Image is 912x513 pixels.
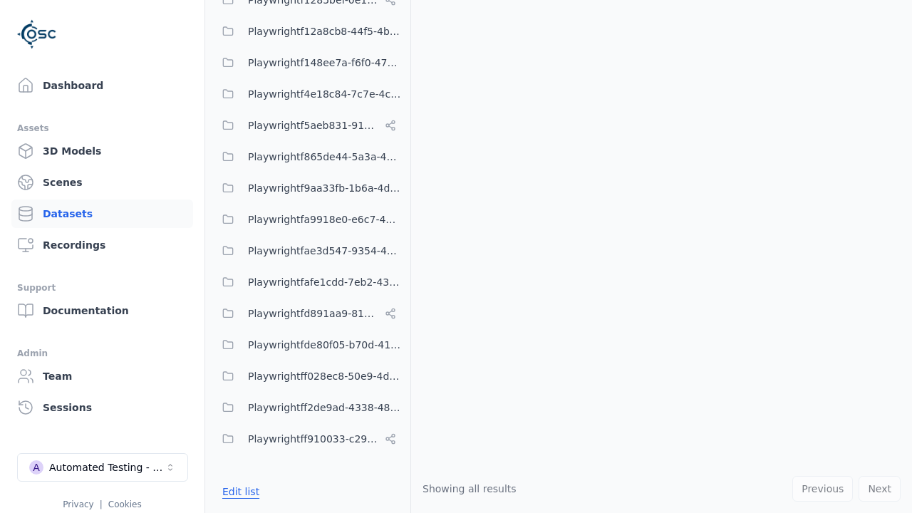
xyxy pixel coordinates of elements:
[248,54,402,71] span: Playwrightf148ee7a-f6f0-478b-8659-42bd4a5eac88
[11,71,193,100] a: Dashboard
[11,168,193,197] a: Scenes
[248,211,402,228] span: Playwrightfa9918e0-e6c7-48e0-9ade-ec9b0f0d9008
[248,368,402,385] span: Playwrightff028ec8-50e9-4dd8-81bd-941bca1e104f
[214,268,402,296] button: Playwrightfafe1cdd-7eb2-4390-bfe1-ed4773ecffac
[248,430,379,447] span: Playwrightff910033-c297-413c-9627-78f34a067480
[17,345,187,362] div: Admin
[108,499,142,509] a: Cookies
[63,499,93,509] a: Privacy
[248,305,379,322] span: Playwrightfd891aa9-817c-4b53-b4a5-239ad8786b13
[214,479,268,504] button: Edit list
[214,17,402,46] button: Playwrightf12a8cb8-44f5-4bf0-b292-721ddd8e7e42
[214,111,402,140] button: Playwrightf5aeb831-9105-46b5-9a9b-c943ac435ad3
[17,14,57,54] img: Logo
[214,80,402,108] button: Playwrightf4e18c84-7c7e-4c28-bfa4-7be69262452c
[248,242,402,259] span: Playwrightfae3d547-9354-4b34-ba80-334734bb31d4
[423,483,517,494] span: Showing all results
[214,393,402,422] button: Playwrightff2de9ad-4338-48c0-bd04-efed0ef8cbf4
[214,205,402,234] button: Playwrightfa9918e0-e6c7-48e0-9ade-ec9b0f0d9008
[248,180,402,197] span: Playwrightf9aa33fb-1b6a-4d7c-bb3f-f733c3fa99cc
[11,137,193,165] a: 3D Models
[214,174,402,202] button: Playwrightf9aa33fb-1b6a-4d7c-bb3f-f733c3fa99cc
[214,142,402,171] button: Playwrightf865de44-5a3a-4288-a605-65bfd134d238
[214,362,402,390] button: Playwrightff028ec8-50e9-4dd8-81bd-941bca1e104f
[248,336,402,353] span: Playwrightfde80f05-b70d-4104-ad1c-b71865a0eedf
[214,48,402,77] button: Playwrightf148ee7a-f6f0-478b-8659-42bd4a5eac88
[11,199,193,228] a: Datasets
[11,296,193,325] a: Documentation
[214,237,402,265] button: Playwrightfae3d547-9354-4b34-ba80-334734bb31d4
[248,399,402,416] span: Playwrightff2de9ad-4338-48c0-bd04-efed0ef8cbf4
[248,23,402,40] span: Playwrightf12a8cb8-44f5-4bf0-b292-721ddd8e7e42
[17,453,188,482] button: Select a workspace
[17,279,187,296] div: Support
[11,393,193,422] a: Sessions
[17,120,187,137] div: Assets
[248,148,402,165] span: Playwrightf865de44-5a3a-4288-a605-65bfd134d238
[248,117,379,134] span: Playwrightf5aeb831-9105-46b5-9a9b-c943ac435ad3
[29,460,43,475] div: A
[248,274,402,291] span: Playwrightfafe1cdd-7eb2-4390-bfe1-ed4773ecffac
[100,499,103,509] span: |
[214,425,402,453] button: Playwrightff910033-c297-413c-9627-78f34a067480
[11,231,193,259] a: Recordings
[49,460,165,475] div: Automated Testing - Playwright
[11,362,193,390] a: Team
[214,331,402,359] button: Playwrightfde80f05-b70d-4104-ad1c-b71865a0eedf
[248,85,402,103] span: Playwrightf4e18c84-7c7e-4c28-bfa4-7be69262452c
[214,299,402,328] button: Playwrightfd891aa9-817c-4b53-b4a5-239ad8786b13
